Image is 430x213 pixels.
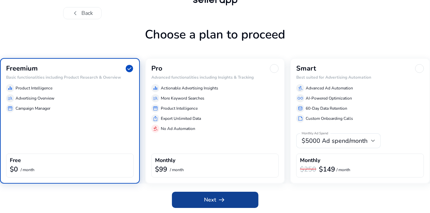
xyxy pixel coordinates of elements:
[161,115,201,122] p: Export Unlimited Data
[161,95,204,101] p: More Keyword Searches
[153,126,158,131] span: gavel
[153,116,158,121] span: ios_share
[296,64,316,73] h3: Smart
[155,165,167,174] b: $99
[10,165,18,174] b: $0
[170,168,184,172] p: / month
[306,105,347,111] p: 60-Day Data Retention
[155,157,175,164] h4: Monthly
[16,85,52,91] p: Product Intelligence
[10,157,21,164] h4: Free
[153,96,158,101] span: manage_search
[218,196,226,204] span: arrow_right_alt
[298,85,303,91] span: gavel
[153,106,158,111] span: storefront
[300,165,316,174] h3: $250
[306,95,352,101] p: AI-Powered Optimization
[319,165,335,174] b: $149
[172,192,258,208] button: Nextarrow_right_alt
[298,116,303,121] span: summarize
[72,9,80,17] span: chevron_left
[298,106,303,111] span: database
[151,64,162,73] h3: Pro
[16,95,54,101] p: Advertising Overview
[151,75,279,80] h6: Advanced functionalities including Insights & Tracking
[6,64,38,73] h3: Freemium
[16,105,50,111] p: Campaign Manager
[161,126,195,132] p: No Ad Automation
[7,85,13,91] span: equalizer
[204,196,226,204] span: Next
[7,96,13,101] span: manage_search
[125,64,134,73] span: check_circle
[161,85,218,91] p: Actionable Advertising Insights
[302,131,328,136] mat-label: Monthly Ad Spend
[63,7,102,19] button: chevron_leftBack
[153,85,158,91] span: equalizer
[7,106,13,111] span: storefront
[306,115,353,122] p: Custom Onboarding Calls
[298,96,303,101] span: all_inclusive
[300,157,320,164] h4: Monthly
[296,75,424,80] h6: Best suited for Advertising Automation
[21,168,34,172] p: / month
[161,105,198,111] p: Product Intelligence
[336,168,350,172] p: / month
[302,137,368,145] span: $5000 Ad spend/month
[306,85,353,91] p: Advanced Ad Automation
[6,75,134,80] h6: Basic functionalities including Product Research & Overview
